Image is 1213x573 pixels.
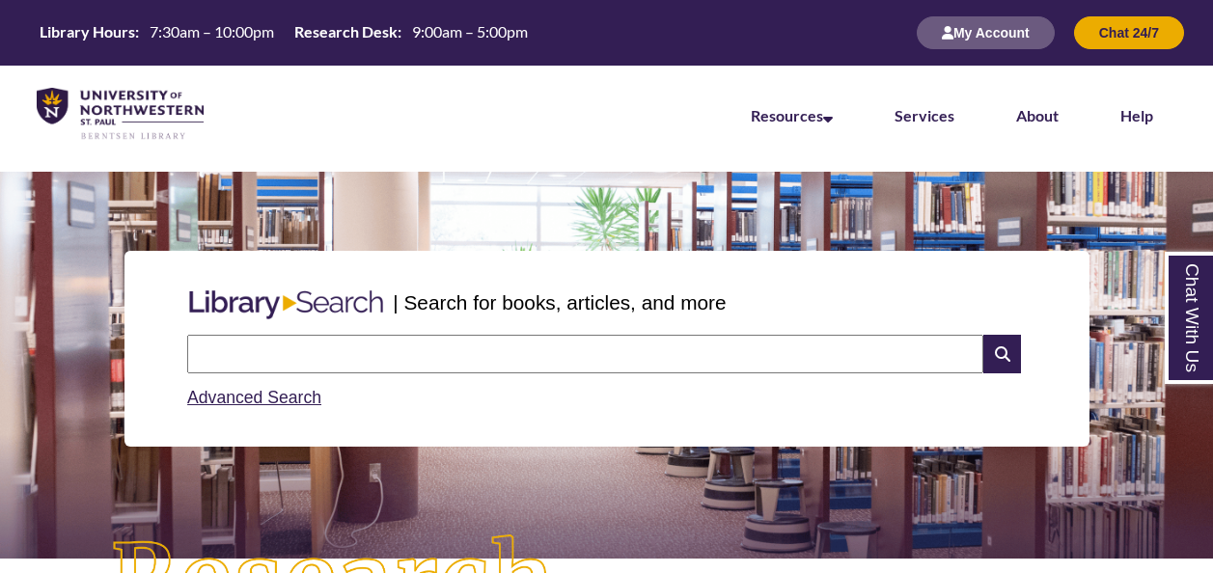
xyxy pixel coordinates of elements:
a: Hours Today [32,21,536,44]
a: Back to Top [1136,242,1208,268]
a: Advanced Search [187,388,321,407]
a: My Account [917,24,1055,41]
span: 9:00am – 5:00pm [412,22,528,41]
a: Resources [751,106,833,124]
a: About [1016,106,1059,124]
p: | Search for books, articles, and more [393,287,726,317]
table: Hours Today [32,21,536,42]
i: Search [983,335,1020,373]
button: Chat 24/7 [1074,16,1184,49]
th: Research Desk: [287,21,404,42]
a: Help [1120,106,1153,124]
img: UNWSP Library Logo [37,88,204,141]
button: My Account [917,16,1055,49]
th: Library Hours: [32,21,142,42]
img: Libary Search [179,283,393,327]
span: 7:30am – 10:00pm [150,22,274,41]
a: Services [895,106,954,124]
a: Chat 24/7 [1074,24,1184,41]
